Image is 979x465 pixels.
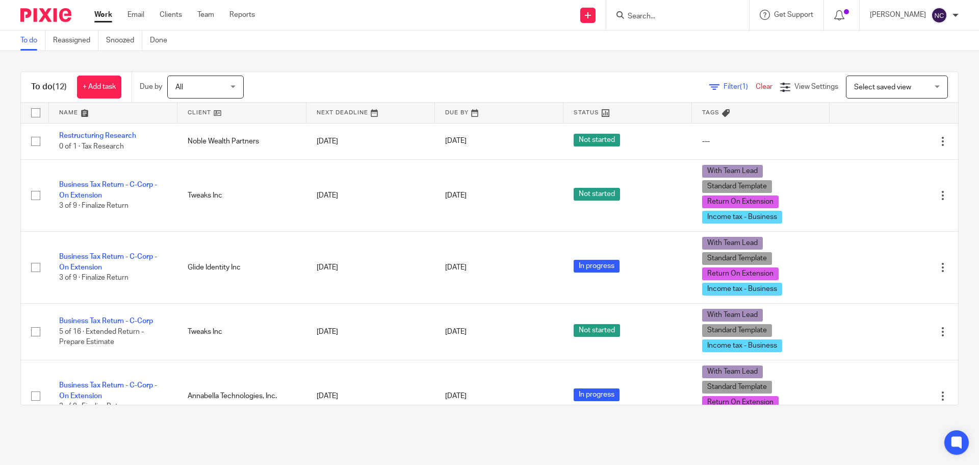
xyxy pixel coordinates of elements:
span: Standard Template [702,252,772,265]
span: Return On Extension [702,195,779,208]
a: Done [150,31,175,51]
span: In progress [574,388,620,401]
span: With Team Lead [702,237,763,250]
td: [DATE] [306,123,435,159]
span: Select saved view [854,84,911,91]
span: Return On Extension [702,267,779,280]
span: 5 of 16 · Extended Return - Prepare Estimate [59,328,144,346]
p: Due by [140,82,162,92]
span: In progress [574,260,620,273]
td: [DATE] [306,159,435,231]
td: Tweaks Inc [177,159,306,231]
span: Tags [702,110,719,115]
img: Pixie [20,8,71,22]
input: Search [627,12,718,21]
span: [DATE] [445,328,467,335]
td: [DATE] [306,360,435,432]
span: All [175,84,183,91]
a: Snoozed [106,31,142,51]
td: Glide Identity Inc [177,231,306,303]
span: [DATE] [445,192,467,199]
a: To do [20,31,45,51]
span: Get Support [774,11,813,18]
a: Business Tax Return - C-Corp - On Extension [59,382,157,399]
span: [DATE] [445,264,467,271]
span: Standard Template [702,381,772,394]
a: Reassigned [53,31,98,51]
span: Not started [574,324,620,337]
span: Income tax - Business [702,211,782,224]
a: Email [127,10,144,20]
a: Reports [229,10,255,20]
span: Return On Extension [702,396,779,409]
span: (12) [53,83,67,91]
span: (1) [740,83,748,90]
a: Restructuring Research [59,132,136,139]
span: Not started [574,188,620,201]
a: Team [197,10,214,20]
p: [PERSON_NAME] [870,10,926,20]
td: Noble Wealth Partners [177,123,306,159]
a: + Add task [77,76,121,99]
span: Standard Template [702,180,772,193]
span: [DATE] [445,393,467,400]
span: With Team Lead [702,309,763,322]
span: Filter [724,83,756,90]
span: View Settings [794,83,838,90]
td: Annabella Technologies, Inc. [177,360,306,432]
span: 3 of 9 · Finalize Return [59,202,128,209]
span: 0 of 1 · Tax Research [59,143,124,150]
span: [DATE] [445,138,467,145]
a: Clients [160,10,182,20]
td: [DATE] [306,231,435,303]
td: [DATE] [306,303,435,360]
td: Tweaks Inc [177,303,306,360]
span: Income tax - Business [702,283,782,296]
span: Income tax - Business [702,339,782,352]
a: Clear [756,83,772,90]
span: 3 of 9 · Finalize Return [59,274,128,281]
span: With Team Lead [702,165,763,178]
span: With Team Lead [702,365,763,378]
a: Business Tax Return - C-Corp - On Extension [59,253,157,271]
a: Work [94,10,112,20]
h1: To do [31,82,67,92]
span: Standard Template [702,324,772,337]
a: Business Tax Return - C-Corp [59,317,153,325]
div: --- [702,136,819,146]
a: Business Tax Return - C-Corp - On Extension [59,181,157,199]
img: svg%3E [931,7,947,23]
span: 3 of 9 · Finalize Return [59,403,128,410]
span: Not started [574,134,620,146]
